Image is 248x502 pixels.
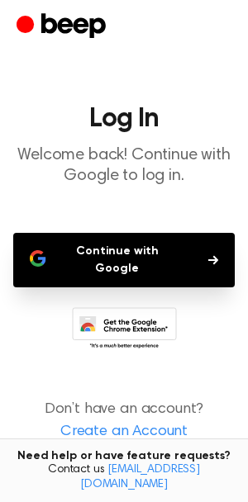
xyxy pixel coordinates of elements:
a: [EMAIL_ADDRESS][DOMAIN_NAME] [80,464,200,490]
a: Beep [17,11,110,43]
h1: Log In [13,106,235,132]
button: Continue with Google [13,233,235,287]
span: Contact us [10,463,238,492]
p: Welcome back! Continue with Google to log in. [13,145,235,187]
p: Don’t have an account? [13,399,235,443]
a: Create an Account [17,421,231,443]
